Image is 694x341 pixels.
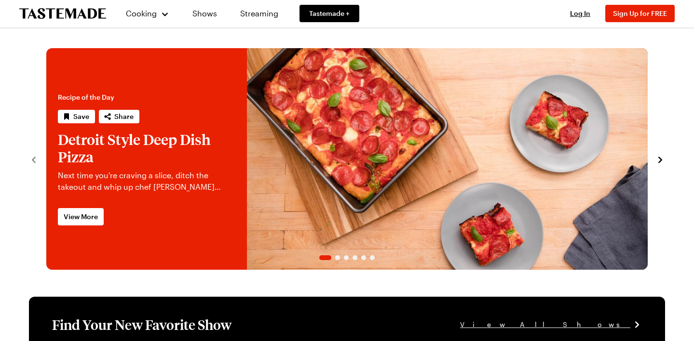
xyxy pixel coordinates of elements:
button: Save recipe [58,110,95,123]
span: Save [73,112,89,121]
div: 1 / 6 [46,48,648,270]
a: View All Shows [460,319,642,330]
span: Tastemade + [309,9,350,18]
button: Sign Up for FREE [605,5,675,22]
a: Tastemade + [299,5,359,22]
span: View More [64,212,98,222]
a: To Tastemade Home Page [19,8,106,19]
span: Go to slide 6 [370,255,375,260]
button: Share [99,110,139,123]
span: Share [114,112,134,121]
span: Go to slide 2 [335,255,340,260]
span: Go to slide 5 [361,255,366,260]
span: View All Shows [460,319,630,330]
button: Log In [561,9,599,18]
button: navigate to next item [655,153,665,165]
span: Go to slide 3 [344,255,349,260]
span: Go to slide 4 [353,255,357,260]
span: Cooking [126,9,157,18]
span: Sign Up for FREE [613,9,667,17]
button: navigate to previous item [29,153,39,165]
h1: Find Your New Favorite Show [52,316,231,333]
span: Go to slide 1 [319,255,331,260]
a: View More [58,208,104,225]
span: Log In [570,9,590,17]
button: Cooking [125,2,169,25]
